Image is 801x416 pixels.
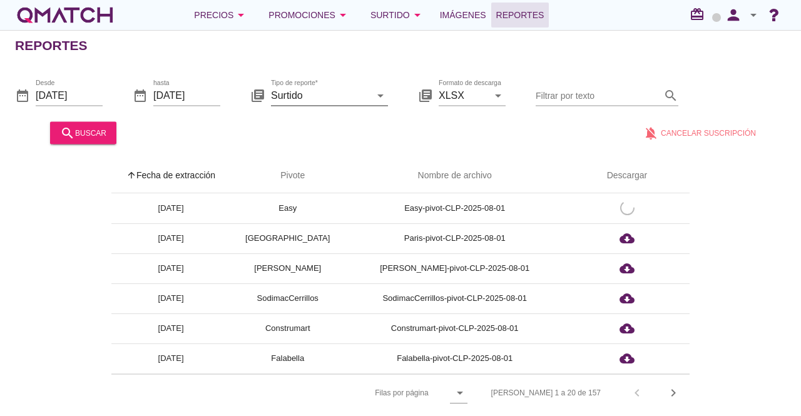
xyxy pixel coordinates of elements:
i: cloud_download [620,321,635,336]
button: Next page [662,382,685,404]
h2: Reportes [15,36,88,56]
i: search [60,125,75,140]
td: [DATE] [111,313,230,343]
input: Desde [36,85,103,105]
button: Surtido [360,3,435,28]
i: arrow_drop_down [452,385,467,400]
td: [PERSON_NAME] [230,253,345,283]
input: hasta [153,85,220,105]
a: Imágenes [435,3,491,28]
th: Pivote: Not sorted. Activate to sort ascending. [230,158,345,193]
i: notifications_off [643,125,661,140]
td: [DATE] [111,343,230,373]
div: Precios [194,8,248,23]
span: Reportes [496,8,544,23]
i: arrow_drop_down [410,8,425,23]
input: Formato de descarga [439,85,488,105]
i: cloud_download [620,231,635,246]
i: arrow_drop_down [335,8,350,23]
td: [PERSON_NAME]-pivot-CLP-2025-08-01 [345,253,564,283]
div: buscar [60,125,106,140]
i: arrow_drop_down [373,88,388,103]
i: arrow_upward [126,170,136,180]
td: Falabella-pivot-CLP-2025-08-01 [345,343,564,373]
td: Easy [230,193,345,223]
td: SodimacCerrillos [230,283,345,313]
td: [GEOGRAPHIC_DATA] [230,223,345,253]
button: Cancelar suscripción [633,121,766,144]
td: [DATE] [111,193,230,223]
td: SodimacCerrillos-pivot-CLP-2025-08-01 [345,283,564,313]
th: Fecha de extracción: Sorted ascending. Activate to sort descending. [111,158,230,193]
i: arrow_drop_down [746,8,761,23]
i: arrow_drop_down [491,88,506,103]
i: cloud_download [620,291,635,306]
div: Surtido [370,8,425,23]
td: Easy-pivot-CLP-2025-08-01 [345,193,564,223]
i: cloud_download [620,351,635,366]
i: arrow_drop_down [233,8,248,23]
i: cloud_download [620,261,635,276]
td: Construmart-pivot-CLP-2025-08-01 [345,313,564,343]
input: Tipo de reporte* [271,85,370,105]
td: [DATE] [111,223,230,253]
button: Promociones [258,3,360,28]
i: chevron_right [666,385,681,400]
th: Descargar: Not sorted. [564,158,690,193]
input: Filtrar por texto [536,85,661,105]
span: Imágenes [440,8,486,23]
div: Filas por página [250,375,467,411]
td: Paris-pivot-CLP-2025-08-01 [345,223,564,253]
td: Falabella [230,343,345,373]
i: date_range [15,88,30,103]
div: Promociones [268,8,350,23]
button: buscar [50,121,116,144]
i: library_books [418,88,433,103]
th: Nombre de archivo: Not sorted. [345,158,564,193]
td: Construmart [230,313,345,343]
i: date_range [133,88,148,103]
div: [PERSON_NAME] 1 a 20 de 157 [491,387,601,398]
td: [DATE] [111,253,230,283]
a: white-qmatch-logo [15,3,115,28]
i: person [721,6,746,24]
span: Cancelar suscripción [661,127,756,138]
a: Reportes [491,3,549,28]
td: [DATE] [111,283,230,313]
i: redeem [690,7,710,22]
i: library_books [250,88,265,103]
i: search [663,88,678,103]
button: Precios [184,3,258,28]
